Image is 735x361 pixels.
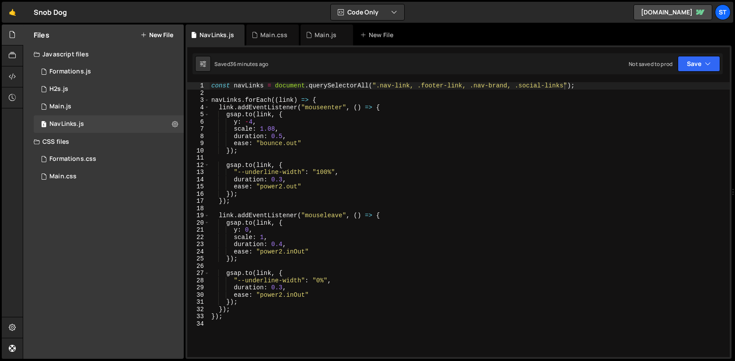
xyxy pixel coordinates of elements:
div: Main.js [49,103,71,111]
div: 9 [187,140,210,147]
div: 21 [187,226,210,234]
div: 11 [187,154,210,162]
div: H2s.js [49,85,68,93]
a: 🤙 [2,2,23,23]
div: 31 [187,299,210,306]
div: 5 [187,111,210,118]
div: 10 [187,147,210,155]
div: 28 [187,277,210,285]
button: New File [140,31,173,38]
div: 17 [187,198,210,205]
div: 16 [187,191,210,198]
div: Not saved to prod [629,60,672,68]
div: 26 [187,263,210,270]
a: [DOMAIN_NAME] [633,4,712,20]
div: 25 [187,255,210,263]
div: 30 [187,292,210,299]
div: 24 [187,248,210,256]
div: Formations.js [49,68,91,76]
div: 4 [187,104,210,111]
div: 22 [187,234,210,241]
div: Saved [214,60,268,68]
div: 12 [187,162,210,169]
div: 1 [187,82,210,90]
div: 13 [187,169,210,176]
button: Code Only [331,4,404,20]
div: 16673/45489.js [34,98,184,115]
div: Main.css [260,31,287,39]
div: 33 [187,313,210,320]
div: Formations.css [49,155,96,163]
div: 8 [187,133,210,140]
div: 16673/45495.css [34,150,184,168]
div: 2 [187,90,210,97]
div: Javascript files [23,45,184,63]
div: 32 [187,306,210,313]
div: 7 [187,125,210,133]
div: 20 [187,219,210,227]
div: CSS files [23,133,184,150]
button: Save [678,56,720,72]
div: 29 [187,284,210,292]
div: Main.css [49,173,77,180]
div: 3 [187,97,210,104]
div: 15 [187,183,210,191]
div: New File [360,31,397,39]
div: NavLinks.js [199,31,234,39]
div: Main.js [315,31,336,39]
div: 18 [187,205,210,212]
div: 16673/45521.css [34,168,184,185]
div: 16673/45522.js [34,115,184,133]
div: 16673/45493.js [34,63,184,80]
h2: Files [34,30,49,40]
a: St [715,4,731,20]
div: 14 [187,176,210,184]
div: 23 [187,241,210,248]
div: NavLinks.js [49,120,84,128]
div: 19 [187,212,210,219]
div: 27 [187,270,210,277]
div: Snob Dog [34,7,67,17]
span: 1 [41,121,46,128]
div: 6 [187,118,210,126]
div: 36 minutes ago [230,60,268,68]
div: 34 [187,320,210,328]
div: 16673/45490.js [34,80,184,98]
